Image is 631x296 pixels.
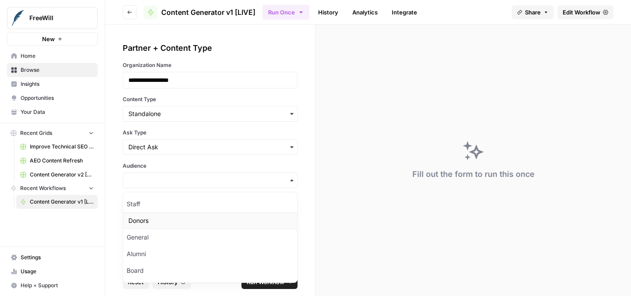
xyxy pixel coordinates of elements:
[7,182,98,195] button: Recent Workflows
[7,77,98,91] a: Insights
[7,250,98,264] a: Settings
[557,5,613,19] a: Edit Workflow
[7,105,98,119] a: Your Data
[29,14,82,22] span: FreeWill
[161,7,255,18] span: Content Generator v1 [LIVE]
[30,198,94,206] span: Content Generator v1 [LIVE]
[20,184,66,192] span: Recent Workflows
[7,127,98,140] button: Recent Grids
[563,8,600,17] span: Edit Workflow
[21,108,94,116] span: Your Data
[313,5,344,19] a: History
[123,275,149,289] button: Reset
[128,109,292,118] input: Standalone
[7,7,98,29] button: Workspace: FreeWill
[123,61,298,69] label: Organization Name
[123,129,298,137] label: Ask Type
[123,196,297,212] div: Staff
[30,157,94,165] span: AEO Content Refresh
[21,254,94,261] span: Settings
[386,5,422,19] a: Integrate
[412,168,535,180] div: Fill out the form to run this once
[123,262,297,279] div: Board
[128,143,292,152] input: Direct Ask
[262,5,309,20] button: Run Once
[7,49,98,63] a: Home
[123,229,297,246] div: General
[21,52,94,60] span: Home
[21,80,94,88] span: Insights
[10,10,26,26] img: FreeWill Logo
[123,246,297,262] div: Alumni
[30,143,94,151] span: Improve Technical SEO for Page
[21,94,94,102] span: Opportunities
[16,195,98,209] a: Content Generator v1 [LIVE]
[525,8,541,17] span: Share
[123,95,298,103] label: Content Type
[7,32,98,46] button: New
[7,91,98,105] a: Opportunities
[123,162,298,170] label: Audience
[16,168,98,182] a: Content Generator v2 [DRAFT] Test
[123,212,297,229] div: Donors
[16,154,98,168] a: AEO Content Refresh
[347,5,383,19] a: Analytics
[123,42,298,54] div: Partner + Content Type
[21,66,94,74] span: Browse
[20,129,52,137] span: Recent Grids
[7,264,98,278] a: Usage
[144,5,255,19] a: Content Generator v1 [LIVE]
[21,268,94,275] span: Usage
[42,35,55,43] span: New
[16,140,98,154] a: Improve Technical SEO for Page
[7,278,98,292] button: Help + Support
[7,63,98,77] a: Browse
[21,282,94,289] span: Help + Support
[512,5,554,19] button: Share
[30,171,94,179] span: Content Generator v2 [DRAFT] Test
